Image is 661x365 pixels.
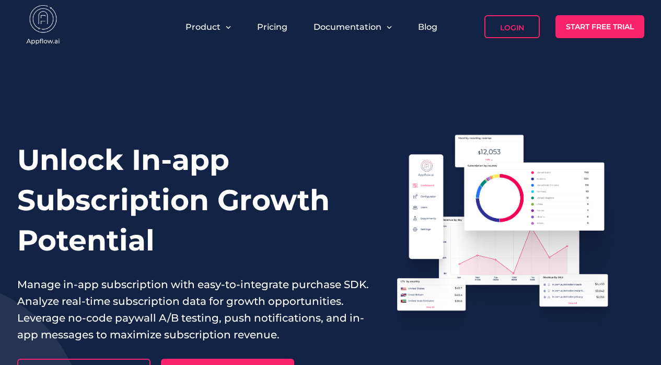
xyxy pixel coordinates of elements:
a: Login [484,15,540,38]
span: Documentation [314,22,381,32]
span: Product [185,22,221,32]
img: appflow.ai-logo [17,5,69,47]
h1: Unlock In-app Subscription Growth Potential [17,140,369,260]
button: Product [185,22,231,32]
button: Documentation [314,22,392,32]
a: Blog [418,22,437,32]
a: Start Free Trial [555,15,644,38]
p: Manage in-app subscription with easy-to-integrate purchase SDK. Analyze real-time subscription da... [17,276,369,343]
a: Pricing [257,22,287,32]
